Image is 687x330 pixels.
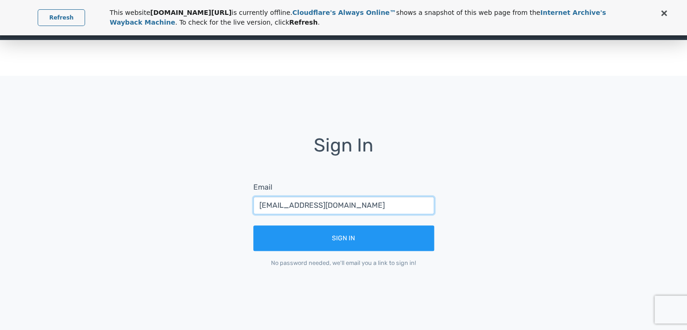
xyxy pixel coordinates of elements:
a: Cloudflare's Always Online™ [292,9,396,16]
a: Refresh [38,9,85,26]
label: Email [253,182,272,193]
h1: Sign In [240,135,447,169]
strong: [DOMAIN_NAME][URL] [150,9,231,16]
p: This website is currently offline. shows a snapshot of this web page from the . To check for the ... [110,8,621,27]
button: Sign In [253,225,434,251]
strong: Refresh [289,19,317,26]
div: No password needed, we'll email you a link to sign in! [253,258,434,267]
